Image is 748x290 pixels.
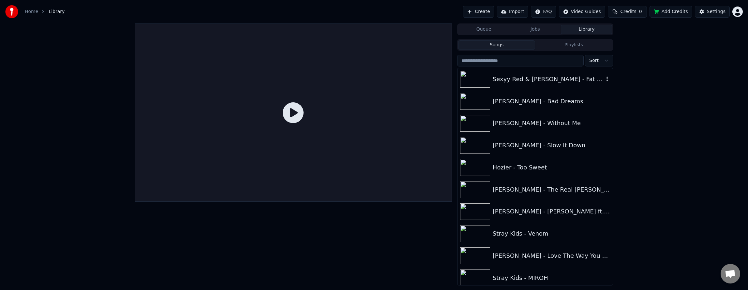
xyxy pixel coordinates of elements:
[49,8,65,15] span: Library
[458,40,535,50] button: Songs
[695,6,730,18] button: Settings
[493,119,610,128] div: [PERSON_NAME] - Without Me
[493,141,610,150] div: [PERSON_NAME] - Slow It Down
[493,273,610,283] div: Stray Kids - MIROH
[620,8,636,15] span: Credits
[493,251,610,260] div: [PERSON_NAME] - Love The Way You Lie ft. [PERSON_NAME]
[25,8,65,15] nav: breadcrumb
[531,6,556,18] button: FAQ
[493,97,610,106] div: [PERSON_NAME] - Bad Dreams
[721,264,740,283] div: Open chat
[639,8,642,15] span: 0
[589,57,599,64] span: Sort
[458,25,510,34] button: Queue
[650,6,692,18] button: Add Credits
[608,6,647,18] button: Credits0
[510,25,561,34] button: Jobs
[707,8,726,15] div: Settings
[559,6,605,18] button: Video Guides
[493,207,610,216] div: [PERSON_NAME] - [PERSON_NAME] ft. Dido
[493,229,610,238] div: Stray Kids - Venom
[5,5,18,18] img: youka
[493,75,604,84] div: Sexyy Red & [PERSON_NAME] - Fat Juicy & Wet
[493,185,610,194] div: [PERSON_NAME] - The Real [PERSON_NAME]
[25,8,38,15] a: Home
[561,25,612,34] button: Library
[493,163,610,172] div: Hozier - Too Sweet
[497,6,528,18] button: Import
[463,6,494,18] button: Create
[535,40,612,50] button: Playlists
